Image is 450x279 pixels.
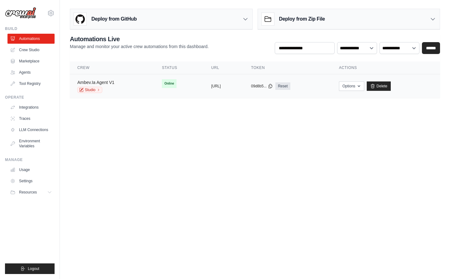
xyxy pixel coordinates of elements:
h3: Deploy from Zip File [279,15,325,23]
span: Online [162,79,177,88]
a: LLM Connections [7,125,55,135]
th: Actions [331,61,440,74]
h2: Automations Live [70,35,209,43]
div: Build [5,26,55,31]
span: Resources [19,190,37,195]
h3: Deploy from GitHub [91,15,137,23]
img: GitHub Logo [74,13,86,25]
th: Crew [70,61,154,74]
a: Marketplace [7,56,55,66]
a: Delete [367,81,391,91]
th: URL [204,61,244,74]
p: Manage and monitor your active crew automations from this dashboard. [70,43,209,50]
a: Automations [7,34,55,44]
a: Settings [7,176,55,186]
button: 09d8b5... [251,84,273,89]
a: Ambev.Ia Agent V1 [77,80,114,85]
a: Integrations [7,102,55,112]
button: Logout [5,263,55,274]
span: Logout [28,266,39,271]
a: Tool Registry [7,79,55,89]
img: Logo [5,7,36,19]
a: Agents [7,67,55,77]
th: Status [154,61,204,74]
a: Usage [7,165,55,175]
a: Crew Studio [7,45,55,55]
a: Traces [7,114,55,124]
div: Operate [5,95,55,100]
th: Token [244,61,331,74]
a: Reset [275,82,290,90]
button: Options [339,81,364,91]
a: Studio [77,87,102,93]
button: Resources [7,187,55,197]
div: Manage [5,157,55,162]
a: Environment Variables [7,136,55,151]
